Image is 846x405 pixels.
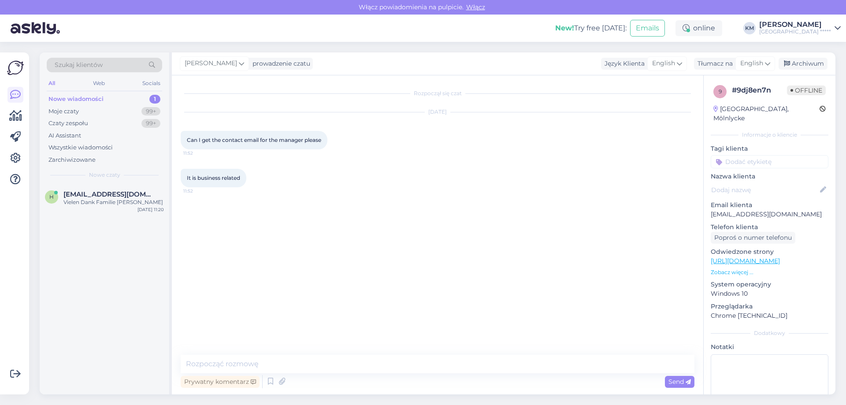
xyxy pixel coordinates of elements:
p: Zobacz więcej ... [711,268,828,276]
p: Chrome [TECHNICAL_ID] [711,311,828,320]
div: Socials [141,78,162,89]
span: It is business related [187,175,240,181]
span: hundesalonsonjasommer@gmail.com [63,190,155,198]
div: [GEOGRAPHIC_DATA], Mölnlycke [713,104,820,123]
div: AI Assistant [48,131,81,140]
input: Dodać etykietę [711,155,828,168]
span: Send [668,378,691,386]
button: Emails [630,20,665,37]
div: 99+ [141,107,160,116]
span: h [49,193,54,200]
p: Przeglądarka [711,302,828,311]
div: KM [743,22,756,34]
span: Szukaj klientów [55,60,103,70]
b: New! [555,24,574,32]
div: Poproś o numer telefonu [711,232,795,244]
span: Nowe czaty [89,171,120,179]
div: Zarchiwizowane [48,156,96,164]
div: Archiwum [779,58,827,70]
img: Askly Logo [7,59,24,76]
span: English [652,59,675,68]
span: 11:52 [183,188,216,194]
div: [DATE] 11:20 [137,206,164,213]
div: Prywatny komentarz [181,376,260,388]
div: Wszystkie wiadomości [48,143,113,152]
span: [PERSON_NAME] [185,59,237,68]
div: All [47,78,57,89]
div: Informacje o kliencie [711,131,828,139]
span: English [740,59,763,68]
div: prowadzenie czatu [249,59,310,68]
div: Nowe wiadomości [48,95,104,104]
div: [PERSON_NAME] [759,21,831,28]
p: Odwiedzone strony [711,247,828,256]
div: Try free [DATE]: [555,23,627,33]
span: Włącz [464,3,488,11]
div: 1 [149,95,160,104]
p: [EMAIL_ADDRESS][DOMAIN_NAME] [711,210,828,219]
p: Windows 10 [711,289,828,298]
span: Can I get the contact email for the manager please [187,137,321,143]
p: Email klienta [711,201,828,210]
div: Dodatkowy [711,329,828,337]
div: Czaty zespołu [48,119,88,128]
p: Nazwa klienta [711,172,828,181]
span: 11:52 [183,150,216,156]
p: Tagi klienta [711,144,828,153]
div: 99+ [141,119,160,128]
div: [DATE] [181,108,694,116]
a: [PERSON_NAME][GEOGRAPHIC_DATA] ***** [759,21,841,35]
div: Rozpoczął się czat [181,89,694,97]
div: Język Klienta [601,59,645,68]
input: Dodaj nazwę [711,185,818,195]
div: Web [91,78,107,89]
div: Vielen Dank Familie [PERSON_NAME] [63,198,164,206]
p: Telefon klienta [711,223,828,232]
div: # 9dj8en7n [732,85,787,96]
div: online [675,20,722,36]
a: [URL][DOMAIN_NAME] [711,257,780,265]
div: Moje czaty [48,107,79,116]
div: Tłumacz na [694,59,733,68]
p: System operacyjny [711,280,828,289]
p: Notatki [711,342,828,352]
span: 9 [719,88,722,95]
span: Offline [787,85,826,95]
